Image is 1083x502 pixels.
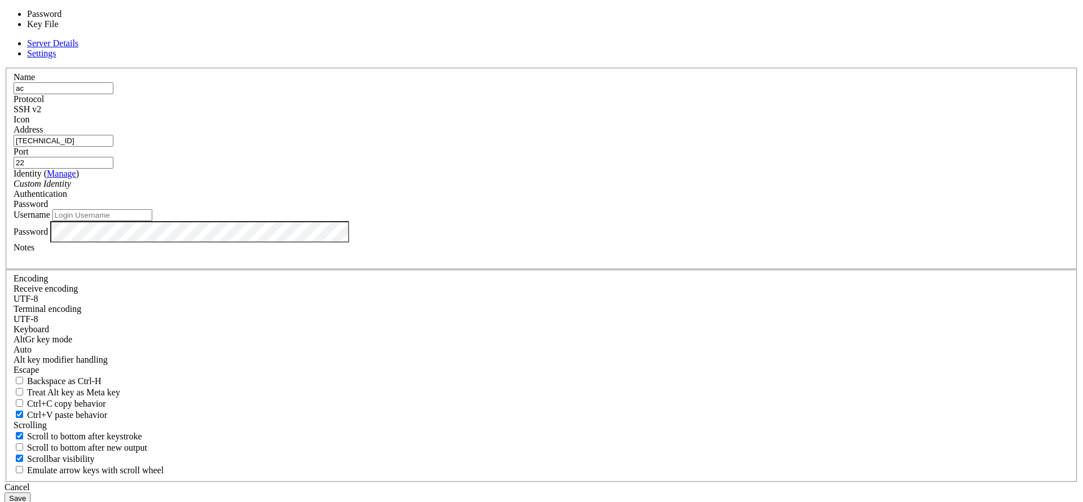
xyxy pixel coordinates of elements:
div: Auto [14,345,1069,355]
input: Ctrl+V paste behavior [16,411,23,418]
input: Treat Alt key as Meta key [16,388,23,395]
label: Name [14,72,35,82]
a: Server Details [27,38,78,48]
label: When using the alternative screen buffer, and DECCKM (Application Cursor Keys) is active, mouse w... [14,465,164,475]
span: Scroll to bottom after new output [27,443,147,452]
label: Ctrl-C copies if true, send ^C to host if false. Ctrl-Shift-C sends ^C to host if true, copies if... [14,399,106,408]
label: The default terminal encoding. ISO-2022 enables character map translations (like graphics maps). ... [14,304,81,314]
label: Authentication [14,189,67,199]
span: Ctrl+V paste behavior [27,410,107,420]
label: Keyboard [14,324,49,334]
span: UTF-8 [14,314,38,324]
input: Backspace as Ctrl-H [16,377,23,384]
label: Ctrl+V pastes if true, sends ^V to host if false. Ctrl+Shift+V sends ^V to host if true, pastes i... [14,410,107,420]
span: ( ) [44,169,79,178]
label: Set the expected encoding for data received from the host. If the encodings do not match, visual ... [14,334,72,344]
label: Protocol [14,94,44,104]
span: Ctrl+C copy behavior [27,399,106,408]
span: Scrollbar visibility [27,454,95,464]
div: SSH v2 [14,104,1069,115]
div: UTF-8 [14,294,1069,304]
div: Cancel [5,482,1078,492]
label: Set the expected encoding for data received from the host. If the encodings do not match, visual ... [14,284,78,293]
input: Server Name [14,82,113,94]
span: Treat Alt key as Meta key [27,387,120,397]
li: Key File [27,19,121,29]
input: Ctrl+C copy behavior [16,399,23,407]
span: Auto [14,345,32,354]
label: Whether to scroll to the bottom on any keystroke. [14,431,142,441]
label: Identity [14,169,79,178]
label: Whether the Alt key acts as a Meta key or as a distinct Alt key. [14,387,120,397]
a: Manage [47,169,76,178]
li: Password [27,9,121,19]
div: Escape [14,365,1069,375]
label: The vertical scrollbar mode. [14,454,95,464]
span: Emulate arrow keys with scroll wheel [27,465,164,475]
input: Emulate arrow keys with scroll wheel [16,466,23,473]
span: Scroll to bottom after keystroke [27,431,142,441]
input: Scroll to bottom after keystroke [16,432,23,439]
a: Settings [27,49,56,58]
span: Password [14,199,48,209]
label: Encoding [14,274,48,283]
input: Login Username [52,209,152,221]
label: If true, the backspace should send BS ('\x08', aka ^H). Otherwise the backspace key should send '... [14,376,102,386]
div: Password [14,199,1069,209]
label: Username [14,210,50,219]
i: Custom Identity [14,179,71,188]
span: Backspace as Ctrl-H [27,376,102,386]
span: SSH v2 [14,104,41,114]
label: Icon [14,115,29,124]
div: UTF-8 [14,314,1069,324]
label: Address [14,125,43,134]
span: UTF-8 [14,294,38,303]
label: Scrolling [14,420,47,430]
input: Host Name or IP [14,135,113,147]
label: Scroll to bottom after new output. [14,443,147,452]
span: Escape [14,365,39,375]
label: Notes [14,243,34,252]
div: Custom Identity [14,179,1069,189]
label: Port [14,147,29,156]
label: Password [14,226,48,236]
input: Scroll to bottom after new output [16,443,23,451]
input: Scrollbar visibility [16,455,23,462]
label: Controls how the Alt key is handled. Escape: Send an ESC prefix. 8-Bit: Add 128 to the typed char... [14,355,108,364]
input: Port Number [14,157,113,169]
